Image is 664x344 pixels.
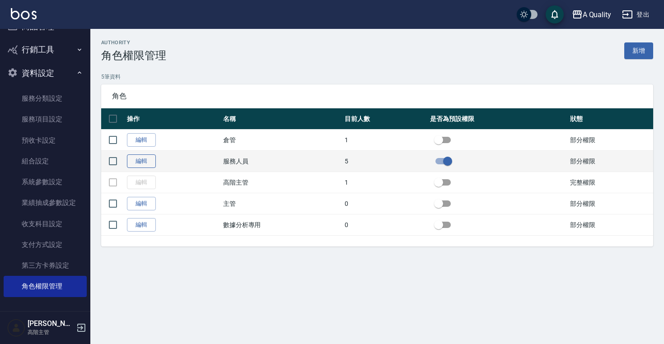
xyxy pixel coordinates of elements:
a: 角色權限管理 [4,276,87,297]
img: Logo [11,8,37,19]
td: 部分權限 [568,130,653,151]
a: 收支科目設定 [4,214,87,234]
a: 服務分類設定 [4,88,87,109]
th: 操作 [125,108,221,130]
h5: [PERSON_NAME] [28,319,74,328]
td: 完整權限 [568,172,653,193]
button: save [546,5,564,23]
th: 目前人數 [342,108,428,130]
a: 支付方式設定 [4,234,87,255]
td: 部分權限 [568,214,653,236]
a: 服務項目設定 [4,109,87,130]
th: 是否為預設權限 [428,108,567,130]
button: 行銷工具 [4,38,87,61]
td: 主管 [221,193,342,214]
button: 登出 [618,6,653,23]
p: 高階主管 [28,328,74,336]
td: 0 [342,193,428,214]
td: 服務人員 [221,151,342,172]
p: 5 筆資料 [101,73,653,81]
td: 部分權限 [568,151,653,172]
h2: authority [101,40,166,46]
td: 數據分析專用 [221,214,342,236]
td: 倉管 [221,130,342,151]
a: 編輯 [127,197,156,211]
button: A Quality [568,5,615,24]
a: 業績抽成參數設定 [4,192,87,213]
a: 編輯 [127,218,156,232]
a: 編輯 [127,133,156,147]
td: 1 [342,130,428,151]
td: 5 [342,151,428,172]
td: 0 [342,214,428,236]
button: 資料設定 [4,61,87,85]
td: 高階主管 [221,172,342,193]
a: 組合設定 [4,151,87,172]
img: Person [7,319,25,337]
th: 狀態 [568,108,653,130]
th: 名稱 [221,108,342,130]
a: 編輯 [127,154,156,168]
div: A Quality [583,9,612,20]
a: 第三方卡券設定 [4,255,87,276]
td: 部分權限 [568,193,653,214]
span: 角色 [112,92,642,101]
a: 預收卡設定 [4,130,87,151]
a: 系統參數設定 [4,172,87,192]
h3: 角色權限管理 [101,49,166,62]
a: 新增 [624,42,653,59]
td: 1 [342,172,428,193]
